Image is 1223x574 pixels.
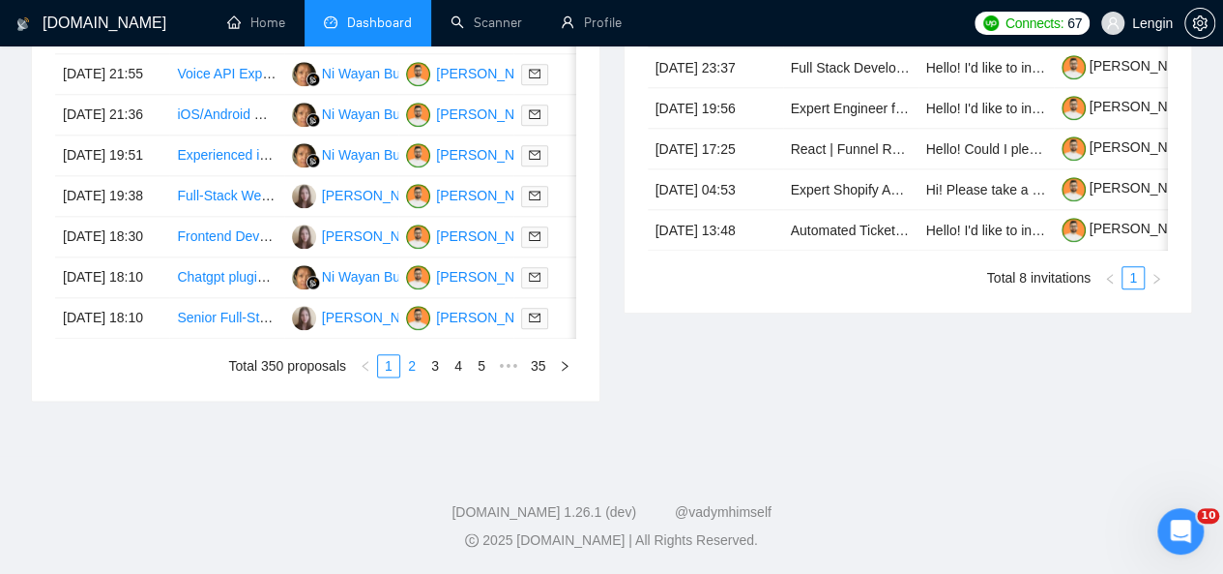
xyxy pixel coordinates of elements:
a: 1 [378,355,399,377]
img: c1NLmzrk-0pBZjOo1nLSJnOz0itNHKTdmMHAt8VIsLFzaWqqsJDJtcFyV3OYvrqgu3 [1062,55,1086,79]
img: TM [406,265,430,289]
img: c1NLmzrk-0pBZjOo1nLSJnOz0itNHKTdmMHAt8VIsLFzaWqqsJDJtcFyV3OYvrqgu3 [1062,177,1086,201]
td: Experienced iOS Developer for Biometric Data MVP App [169,136,283,176]
img: gigradar-bm.png [306,73,320,86]
div: [PERSON_NAME] [436,63,547,84]
span: Dashboard [347,15,412,31]
li: Next Page [1145,266,1168,289]
li: 4 [447,354,470,378]
span: mail [529,68,540,79]
a: [PERSON_NAME] [1062,99,1201,114]
span: 67 [1067,13,1082,34]
img: NW [292,62,316,86]
td: [DATE] 17:25 [648,129,783,169]
a: Voice API Expert [177,66,277,81]
img: upwork-logo.png [983,15,999,31]
td: [DATE] 21:36 [55,95,169,136]
a: 2 [401,355,422,377]
a: 3 [424,355,446,377]
a: NWNi Wayan Budiarti [292,268,430,284]
button: left [354,354,377,378]
a: [PERSON_NAME] [1062,221,1201,236]
div: [PERSON_NAME] [436,144,547,166]
td: Automated Ticket Purchasing Bot Development [783,210,918,251]
img: c1NLmzrk-0pBZjOo1nLSJnOz0itNHKTdmMHAt8VIsLFzaWqqsJDJtcFyV3OYvrqgu3 [1062,136,1086,161]
td: Senior Full-Stack Developer - React/PostgreSQL Affiliate Dashboard [169,298,283,339]
button: right [553,354,576,378]
span: mail [529,190,540,201]
span: mail [529,149,540,161]
img: NB [292,306,316,330]
a: TM[PERSON_NAME] [406,268,547,284]
span: mail [529,271,540,283]
a: Frontend Developer (Analytics & AI Platform) [177,228,447,244]
li: Next 5 Pages [493,354,524,378]
iframe: Intercom live chat [1157,508,1204,555]
button: left [1098,266,1121,289]
img: NW [292,265,316,289]
a: TM[PERSON_NAME] [406,146,547,162]
li: 5 [470,354,493,378]
a: TM[PERSON_NAME] [406,227,547,243]
a: setting [1184,15,1215,31]
div: [PERSON_NAME] [322,185,433,206]
a: TM[PERSON_NAME] [406,65,547,80]
li: 3 [423,354,447,378]
a: React | Funnel Recreation [791,141,947,157]
td: [DATE] 23:37 [648,47,783,88]
a: NB[PERSON_NAME] [292,227,433,243]
div: [PERSON_NAME] [436,266,547,287]
td: React | Funnel Recreation [783,129,918,169]
div: Ni Wayan Budiarti [322,104,430,125]
a: TM[PERSON_NAME] [406,106,547,121]
a: @vadymhimself [675,504,772,520]
span: right [1150,273,1162,285]
td: Expert Engineer for Low-Latency Parsing [783,88,918,129]
button: right [1145,266,1168,289]
td: [DATE] 18:10 [55,298,169,339]
span: mail [529,312,540,323]
li: Total 350 proposals [229,354,346,378]
img: NB [292,184,316,208]
td: [DATE] 13:48 [648,210,783,251]
a: Chatgpt plugin for jobadder ATS [177,269,368,285]
img: NB [292,225,316,249]
div: [PERSON_NAME] [436,185,547,206]
img: gigradar-bm.png [306,154,320,167]
a: [DOMAIN_NAME] 1.26.1 (dev) [451,504,636,520]
a: 5 [471,355,492,377]
a: 4 [448,355,469,377]
td: Frontend Developer (Analytics & AI Platform) [169,217,283,257]
div: Ni Wayan Budiarti [322,144,430,166]
span: ••• [493,354,524,378]
a: [PERSON_NAME] [1062,139,1201,155]
td: iOS/Android Developer Needed for Nursing AI Voice-to-Chart App [169,95,283,136]
a: NWNi Wayan Budiarti [292,146,430,162]
span: setting [1185,15,1214,31]
td: [DATE] 19:51 [55,136,169,176]
td: Expert Shopify App Developer Needed to Fix Theme Extension Rendering Bug (React/Node.js) [783,169,918,210]
a: [PERSON_NAME] [1062,58,1201,74]
img: TM [406,143,430,167]
div: [PERSON_NAME] [436,226,547,247]
span: mail [529,230,540,242]
li: Total 8 invitations [987,266,1091,289]
div: [PERSON_NAME] [436,307,547,328]
td: Voice API Expert [169,54,283,95]
img: NW [292,143,316,167]
span: left [360,360,371,372]
div: Ni Wayan Budiarti [322,63,430,84]
span: right [559,360,570,372]
div: [PERSON_NAME] [436,104,547,125]
div: 2025 [DOMAIN_NAME] | All Rights Reserved. [15,530,1208,551]
a: Full Stack Developer ( Laravel+Vue) [791,60,1008,76]
img: TM [406,184,430,208]
img: NW [292,103,316,127]
a: iOS/Android Developer Needed for Nursing AI Voice-to-Chart App [177,106,569,122]
a: 35 [525,355,552,377]
a: searchScanner [451,15,522,31]
li: 1 [377,354,400,378]
a: NB[PERSON_NAME] [292,187,433,202]
div: Ni Wayan Budiarti [322,266,430,287]
td: [DATE] 19:38 [55,176,169,217]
